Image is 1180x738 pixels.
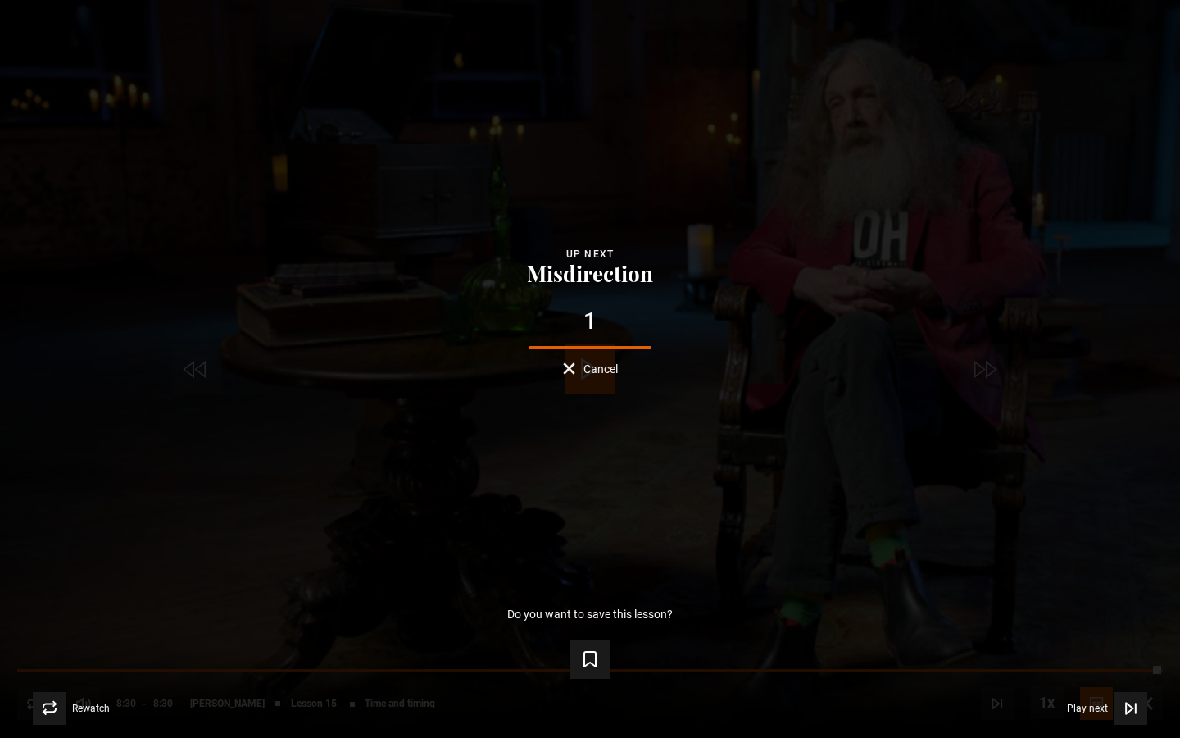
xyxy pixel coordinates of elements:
[72,704,110,713] span: Rewatch
[1067,704,1108,713] span: Play next
[507,608,673,620] p: Do you want to save this lesson?
[563,362,618,375] button: Cancel
[583,363,618,375] span: Cancel
[1067,692,1147,725] button: Play next
[33,692,110,725] button: Rewatch
[26,246,1154,262] div: Up next
[26,310,1154,333] div: 1
[522,262,658,285] button: Misdirection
